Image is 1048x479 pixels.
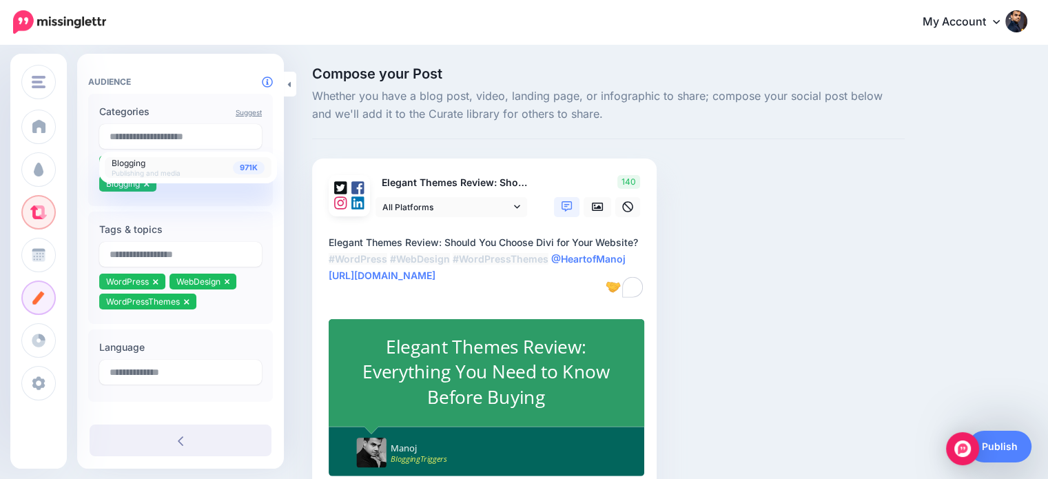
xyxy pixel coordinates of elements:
[968,431,1031,462] a: Publish
[376,197,527,217] a: All Platforms
[233,161,265,174] span: 971K
[13,10,106,34] img: Missinglettr
[22,36,33,47] img: website_grey.svg
[106,296,180,307] span: WordPressThemes
[236,108,262,116] a: Suggest
[99,339,262,356] label: Language
[22,22,33,33] img: logo_orange.svg
[36,36,152,47] div: Domain: [DOMAIN_NAME]
[312,67,905,81] span: Compose your Post
[946,432,979,465] div: Open Intercom Messenger
[99,221,262,238] label: Tags & topics
[88,77,273,87] h4: Audience
[329,234,646,300] textarea: To enrich screen reader interactions, please activate Accessibility in Grammarly extension settings
[112,169,181,177] span: Publishing and media
[39,22,68,33] div: v 4.0.25
[99,103,262,120] label: Categories
[32,76,45,88] img: menu.png
[106,276,149,287] span: WordPress
[391,453,446,465] span: BloggingTriggers
[391,442,417,454] span: Manoj
[329,234,646,284] div: Elegant Themes Review: Should You Choose Divi for Your Website?
[358,334,615,410] div: Elegant Themes Review: Everything You Need to Know Before Buying
[152,81,232,90] div: Keywords by Traffic
[909,6,1027,39] a: My Account
[52,81,123,90] div: Domain Overview
[137,80,148,91] img: tab_keywords_by_traffic_grey.svg
[37,80,48,91] img: tab_domain_overview_orange.svg
[617,175,640,189] span: 140
[376,175,528,191] p: Elegant Themes Review: Should You Choose Divi for Your Website?
[382,200,511,214] span: All Platforms
[176,276,220,287] span: WebDesign
[105,157,271,178] a: 971K Blogging Publishing and media
[112,158,145,168] span: Blogging
[106,179,140,189] span: Blogging
[312,88,905,123] span: Whether you have a blog post, video, landing page, or infographic to share; compose your social p...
